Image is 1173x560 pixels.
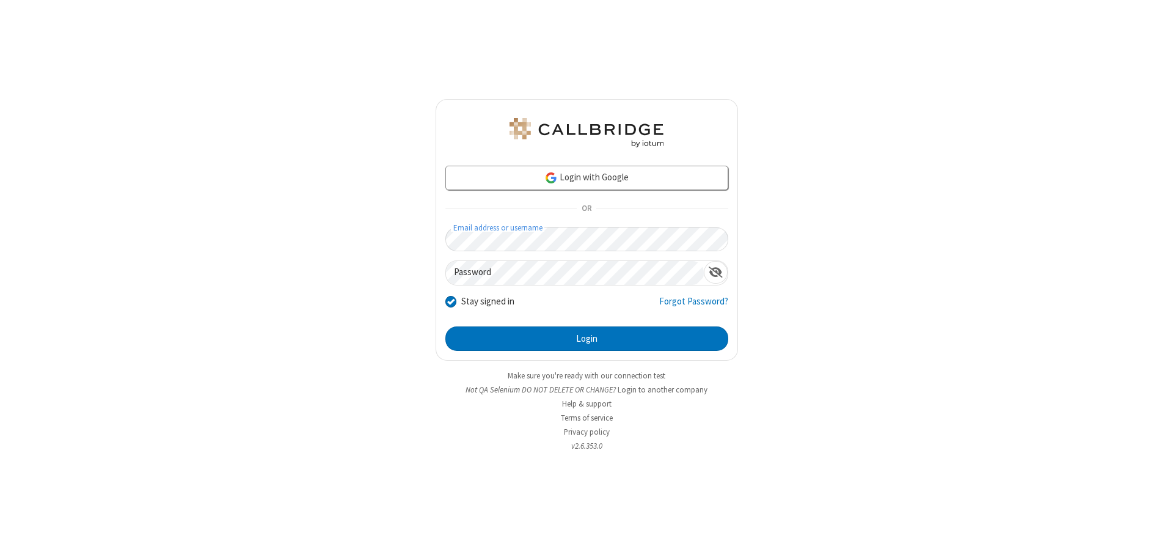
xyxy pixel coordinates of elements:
iframe: Chat [1142,528,1164,551]
a: Privacy policy [564,427,610,437]
a: Make sure you're ready with our connection test [508,370,665,381]
img: QA Selenium DO NOT DELETE OR CHANGE [507,118,666,147]
li: Not QA Selenium DO NOT DELETE OR CHANGE? [436,384,738,396]
a: Forgot Password? [659,295,728,318]
div: Show password [704,261,728,284]
input: Password [446,261,704,285]
input: Email address or username [445,227,728,251]
label: Stay signed in [461,295,514,309]
a: Login with Google [445,166,728,190]
a: Terms of service [561,413,613,423]
a: Help & support [562,399,612,409]
img: google-icon.png [544,171,558,185]
li: v2.6.353.0 [436,440,738,452]
button: Login [445,326,728,351]
span: OR [577,201,596,218]
button: Login to another company [618,384,707,396]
